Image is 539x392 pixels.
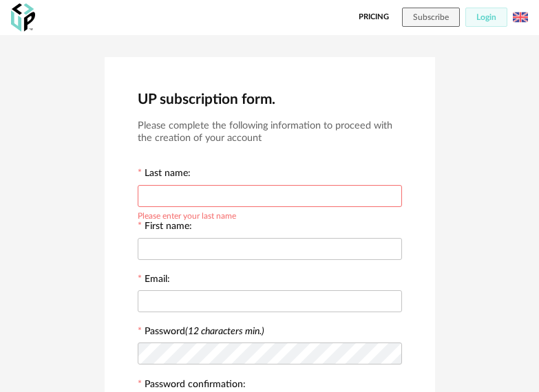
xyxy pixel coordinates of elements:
label: Password confirmation: [138,380,246,392]
span: Subscribe [413,13,449,21]
button: Login [465,8,507,27]
label: First name: [138,221,192,234]
label: Last name: [138,168,191,181]
label: Password [145,327,264,336]
a: Pricing [359,8,389,27]
h3: Please complete the following information to proceed with the creation of your account [138,120,402,145]
h2: UP subscription form. [138,90,402,109]
div: Please enter your last name [138,209,236,220]
span: Login [476,13,496,21]
img: OXP [11,3,35,32]
button: Subscribe [402,8,460,27]
i: (12 characters min.) [185,327,264,336]
img: us [513,10,528,25]
label: Email: [138,274,170,287]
